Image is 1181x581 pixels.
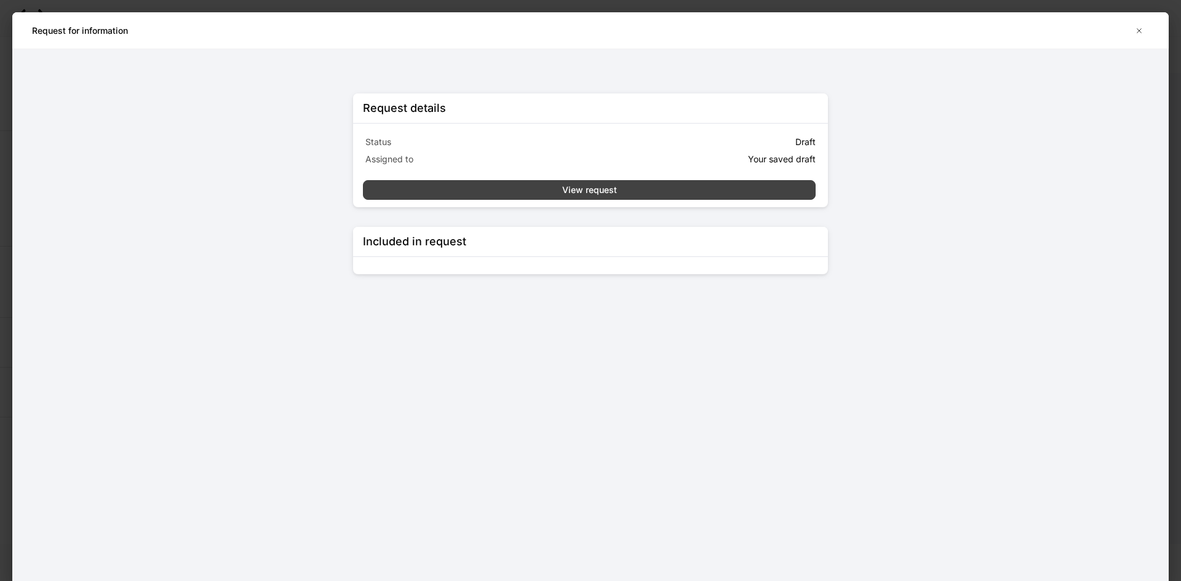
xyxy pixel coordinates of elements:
p: Status [365,136,588,148]
p: Your saved draft [748,153,816,165]
button: View request [363,180,816,200]
p: Assigned to [365,153,588,165]
div: View request [562,184,617,196]
p: Draft [795,136,816,148]
div: Included in request [363,234,466,249]
h5: Request for information [32,25,128,37]
div: Request details [363,101,446,116]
